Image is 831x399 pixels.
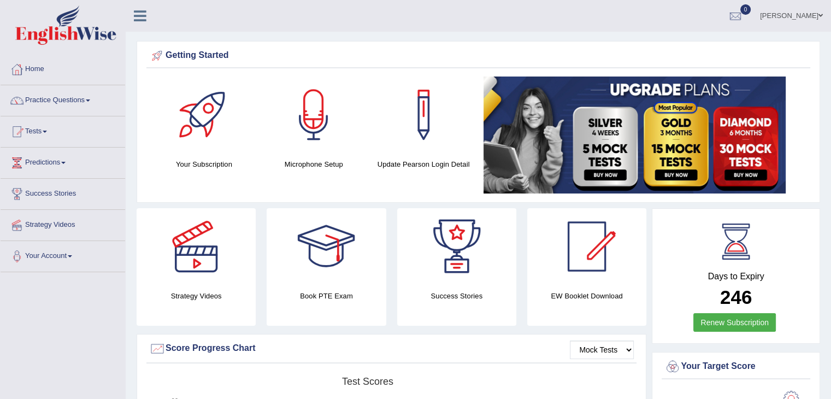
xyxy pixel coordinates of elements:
[740,4,751,15] span: 0
[1,241,125,268] a: Your Account
[1,179,125,206] a: Success Stories
[527,290,646,302] h4: EW Booklet Download
[484,77,786,193] img: small5.jpg
[1,85,125,113] a: Practice Questions
[149,341,634,357] div: Score Progress Chart
[264,159,363,170] h4: Microphone Setup
[267,290,386,302] h4: Book PTE Exam
[137,290,256,302] h4: Strategy Videos
[1,116,125,144] a: Tests
[664,359,808,375] div: Your Target Score
[1,148,125,175] a: Predictions
[720,286,752,308] b: 246
[664,272,808,281] h4: Days to Expiry
[693,313,776,332] a: Renew Subscription
[155,159,254,170] h4: Your Subscription
[1,54,125,81] a: Home
[342,376,393,387] tspan: Test scores
[1,210,125,237] a: Strategy Videos
[374,159,473,170] h4: Update Pearson Login Detail
[397,290,516,302] h4: Success Stories
[149,48,808,64] div: Getting Started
